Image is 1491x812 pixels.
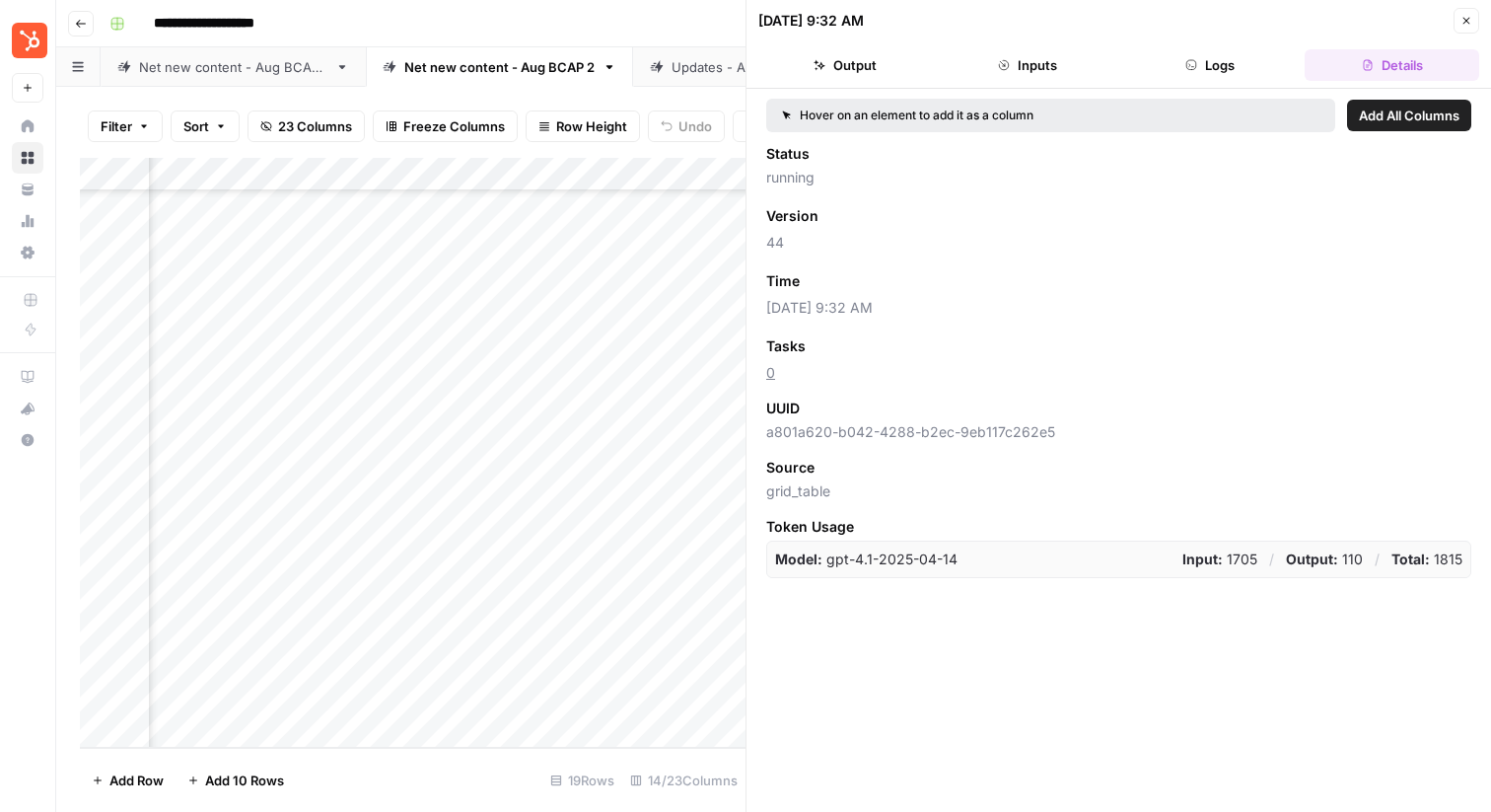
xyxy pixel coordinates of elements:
[775,550,958,569] p: gpt-4.1-2025-04-14
[1123,49,1298,81] button: Logs
[766,298,1471,318] span: [DATE] 9:32 AM
[766,458,815,478] span: Source
[183,116,209,136] span: Sort
[1286,550,1363,569] p: 110
[1391,551,1430,567] strong: Total:
[278,116,352,136] span: 23 Columns
[758,11,864,31] div: [DATE] 9:32 AM
[766,481,1471,501] span: grid_table
[1347,100,1471,131] button: Add All Columns
[1375,550,1380,569] p: /
[678,116,712,136] span: Undo
[1182,551,1223,567] strong: Input:
[766,517,1471,537] span: Token Usage
[139,57,327,77] div: Net new content - Aug BCAP 1
[758,49,933,81] button: Output
[12,205,43,237] a: Usage
[622,765,745,796] div: 14/23 Columns
[766,233,1471,253] span: 44
[648,111,725,142] button: Undo
[373,111,518,142] button: Freeze Columns
[176,765,296,796] button: Add 10 Rows
[633,47,837,87] a: Updates - Aug BCAP
[775,551,822,567] strong: Model:
[248,111,365,142] button: 23 Columns
[13,394,42,423] div: What's new?
[766,168,1471,187] span: running
[12,111,43,142] a: Home
[101,116,132,136] span: Filter
[12,23,47,58] img: Blog Content Action Plan Logo
[766,271,800,291] span: Time
[766,364,775,381] a: 0
[941,49,1115,81] button: Inputs
[542,765,622,796] div: 19 Rows
[1269,550,1274,569] p: /
[1182,550,1257,569] p: 1705
[766,336,806,356] span: Tasks
[766,399,800,418] span: UUID
[12,237,43,268] a: Settings
[1286,551,1338,567] strong: Output:
[766,422,1471,442] span: a801a620-b042-4288-b2ec-9eb117c262e5
[12,16,43,65] button: Workspace: Blog Content Action Plan
[766,206,818,226] span: Version
[556,116,627,136] span: Row Height
[766,144,810,164] span: Status
[88,111,163,142] button: Filter
[403,116,505,136] span: Freeze Columns
[109,771,164,790] span: Add Row
[12,174,43,205] a: Your Data
[404,57,595,77] div: Net new content - Aug BCAP 2
[12,361,43,393] a: AirOps Academy
[205,771,284,790] span: Add 10 Rows
[782,107,1176,124] div: Hover on an element to add it as a column
[1391,550,1462,569] p: 1815
[101,47,366,87] a: Net new content - Aug BCAP 1
[171,111,240,142] button: Sort
[366,47,633,87] a: Net new content - Aug BCAP 2
[672,57,799,77] div: Updates - Aug BCAP
[12,393,43,424] button: What's new?
[1305,49,1479,81] button: Details
[526,111,640,142] button: Row Height
[80,765,176,796] button: Add Row
[12,142,43,174] a: Browse
[12,424,43,456] button: Help + Support
[1359,106,1459,125] span: Add All Columns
